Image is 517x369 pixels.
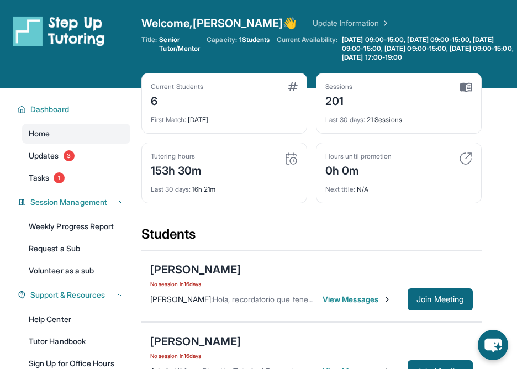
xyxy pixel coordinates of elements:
span: No session in 16 days [150,280,241,288]
div: [DATE] [151,109,298,124]
a: Tasks1 [22,168,130,188]
span: Support & Resources [30,289,105,301]
span: Home [29,128,50,139]
a: Request a Sub [22,239,130,259]
span: Title: [141,35,157,53]
span: 1 Students [239,35,270,44]
a: Updates3 [22,146,130,166]
div: 153h 30m [151,161,202,178]
div: Current Students [151,82,203,91]
span: Join Meeting [416,296,464,303]
span: 1 [54,172,65,183]
span: [PERSON_NAME] : [150,294,213,304]
div: Hours until promotion [325,152,392,161]
span: Last 30 days : [325,115,365,124]
img: card [284,152,298,165]
span: 3 [64,150,75,161]
img: card [459,152,472,165]
a: Weekly Progress Report [22,217,130,236]
a: [DATE] 09:00-15:00, [DATE] 09:00-15:00, [DATE] 09:00-15:00, [DATE] 09:00-15:00, [DATE] 09:00-15:0... [340,35,517,62]
span: View Messages [323,294,392,305]
div: N/A [325,178,472,194]
button: chat-button [478,330,508,360]
span: Capacity: [207,35,237,44]
div: 21 Sessions [325,109,472,124]
img: logo [13,15,105,46]
a: Home [22,124,130,144]
div: 0h 0m [325,161,392,178]
button: Support & Resources [26,289,124,301]
span: Dashboard [30,104,70,115]
span: [DATE] 09:00-15:00, [DATE] 09:00-15:00, [DATE] 09:00-15:00, [DATE] 09:00-15:00, [DATE] 09:00-15:0... [342,35,515,62]
span: Next title : [325,185,355,193]
img: Chevron Right [379,18,390,29]
div: [PERSON_NAME] [150,334,241,349]
a: Help Center [22,309,130,329]
div: Tutoring hours [151,152,202,161]
span: Session Management [30,197,107,208]
span: No session in 16 days [150,351,241,360]
span: Senior Tutor/Mentor [159,35,200,53]
span: Updates [29,150,59,161]
button: Dashboard [26,104,124,115]
div: 6 [151,91,203,109]
div: 16h 21m [151,178,298,194]
img: card [288,82,298,91]
div: 201 [325,91,353,109]
a: Tutor Handbook [22,331,130,351]
img: Chevron-Right [383,295,392,304]
div: [PERSON_NAME] [150,262,241,277]
span: First Match : [151,115,186,124]
button: Session Management [26,197,124,208]
a: Update Information [313,18,390,29]
span: Current Availability: [277,35,337,62]
button: Join Meeting [408,288,473,310]
span: Last 30 days : [151,185,191,193]
div: Students [141,225,482,250]
span: Hola, recordatorio que tenemos tutoría mañana a las 6:15pm! Gracias. [213,294,453,304]
div: Sessions [325,82,353,91]
img: card [460,82,472,92]
span: Welcome, [PERSON_NAME] 👋 [141,15,297,31]
a: Volunteer as a sub [22,261,130,281]
span: Tasks [29,172,49,183]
